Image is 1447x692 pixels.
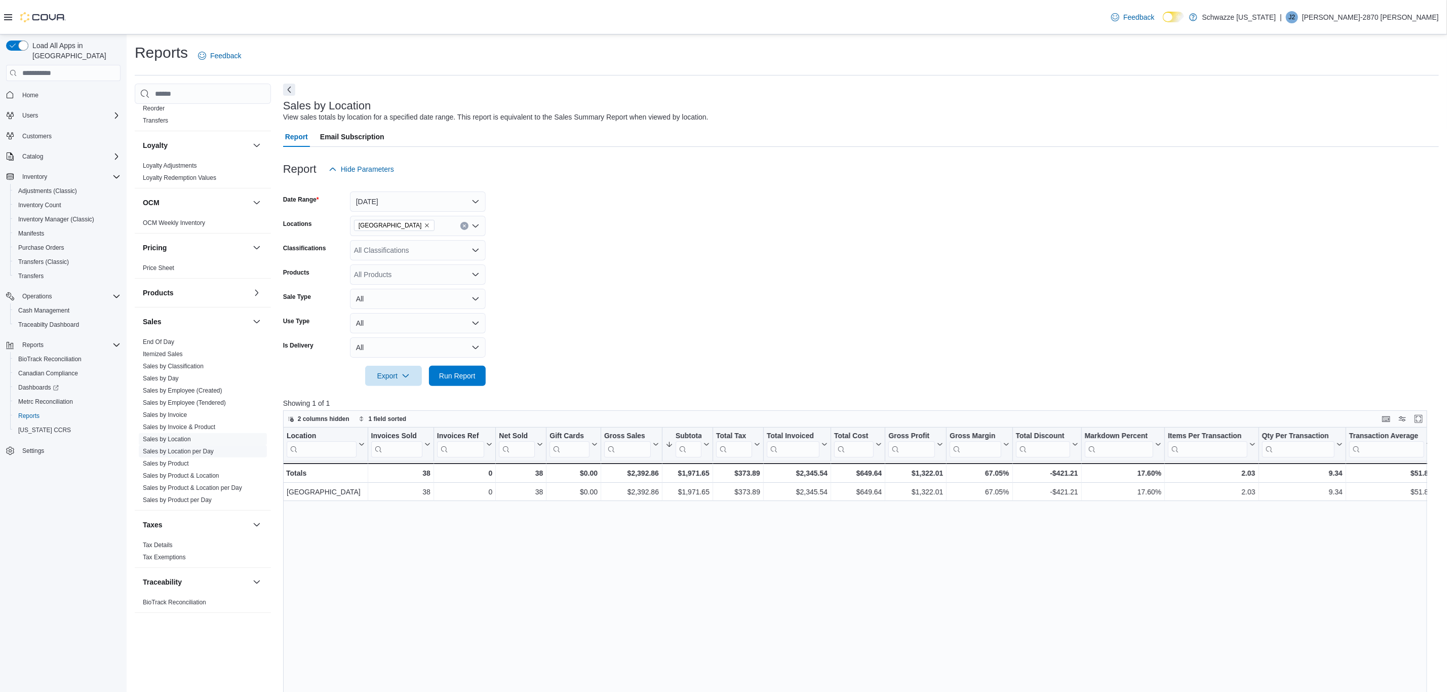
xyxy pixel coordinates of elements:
[135,262,271,278] div: Pricing
[143,448,214,455] a: Sales by Location per Day
[1286,11,1298,23] div: Jenessa-2870 Arellano
[14,199,121,211] span: Inventory Count
[251,139,263,151] button: Loyalty
[2,289,125,303] button: Operations
[14,185,81,197] a: Adjustments (Classic)
[143,484,242,491] a: Sales by Product & Location per Day
[14,242,121,254] span: Purchase Orders
[371,432,422,457] div: Invoices Sold
[350,337,486,358] button: All
[298,415,349,423] span: 2 columns hidden
[22,111,38,120] span: Users
[287,432,357,457] div: Location
[287,486,365,498] div: [GEOGRAPHIC_DATA]
[550,432,590,441] div: Gift Cards
[18,150,47,163] button: Catalog
[834,432,874,457] div: Total Cost
[14,353,86,365] a: BioTrack Reconciliation
[251,197,263,209] button: OCM
[2,170,125,184] button: Inventory
[950,432,1009,457] button: Gross Margin
[10,198,125,212] button: Inventory Count
[1015,432,1070,457] div: Total Discount
[28,41,121,61] span: Load All Apps in [GEOGRAPHIC_DATA]
[143,520,163,530] h3: Taxes
[1302,11,1439,23] p: [PERSON_NAME]-2870 [PERSON_NAME]
[143,520,249,530] button: Taxes
[143,264,174,272] span: Price Sheet
[143,436,191,443] a: Sales by Location
[320,127,384,147] span: Email Subscription
[604,432,659,457] button: Gross Sales
[283,268,309,277] label: Products
[888,486,943,498] div: $1,322.01
[14,185,121,197] span: Adjustments (Classic)
[834,486,882,498] div: $649.64
[950,432,1001,457] div: Gross Margin
[283,244,326,252] label: Classifications
[18,171,51,183] button: Inventory
[888,432,943,457] button: Gross Profit
[18,383,59,392] span: Dashboards
[767,432,819,441] div: Total Invoiced
[2,129,125,143] button: Customers
[18,130,121,142] span: Customers
[350,191,486,212] button: [DATE]
[135,217,271,233] div: OCM
[499,486,543,498] div: 38
[18,88,121,101] span: Home
[14,270,121,282] span: Transfers
[143,411,187,418] a: Sales by Invoice
[1202,11,1276,23] p: Schwazze [US_STATE]
[143,104,165,112] span: Reorder
[14,396,77,408] a: Metrc Reconciliation
[143,599,206,606] a: BioTrack Reconciliation
[143,460,189,467] a: Sales by Product
[14,381,121,394] span: Dashboards
[251,576,263,588] button: Traceability
[143,577,249,587] button: Traceability
[10,318,125,332] button: Traceabilty Dashboard
[950,486,1009,498] div: 67.05%
[1280,11,1282,23] p: |
[767,432,828,457] button: Total Invoiced
[18,339,121,351] span: Reports
[14,381,63,394] a: Dashboards
[666,486,710,498] div: $1,971.65
[325,159,398,179] button: Hide Parameters
[14,270,48,282] a: Transfers
[10,303,125,318] button: Cash Management
[210,51,241,61] span: Feedback
[2,149,125,164] button: Catalog
[285,127,308,147] span: Report
[1349,467,1432,479] div: $51.89
[143,423,215,431] span: Sales by Invoice & Product
[18,130,56,142] a: Customers
[950,467,1009,479] div: 67.05%
[18,426,71,434] span: [US_STATE] CCRS
[283,112,709,123] div: View sales totals by location for a specified date range. This report is equivalent to the Sales ...
[1262,486,1343,498] div: 9.34
[834,432,882,457] button: Total Cost
[14,199,65,211] a: Inventory Count
[1084,467,1161,479] div: 17.60%
[437,467,492,479] div: 0
[1168,432,1256,457] button: Items Per Transaction
[143,363,204,370] a: Sales by Classification
[22,152,43,161] span: Catalog
[676,432,701,441] div: Subtotal
[499,432,543,457] button: Net Sold
[499,432,535,457] div: Net Sold
[14,256,73,268] a: Transfers (Classic)
[143,484,242,492] span: Sales by Product & Location per Day
[14,410,121,422] span: Reports
[283,100,371,112] h3: Sales by Location
[143,317,162,327] h3: Sales
[1396,413,1409,425] button: Display options
[14,396,121,408] span: Metrc Reconciliation
[14,424,75,436] a: [US_STATE] CCRS
[550,432,590,457] div: Gift Card Sales
[359,220,422,230] span: [GEOGRAPHIC_DATA]
[143,472,219,480] span: Sales by Product & Location
[437,432,492,457] button: Invoices Ref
